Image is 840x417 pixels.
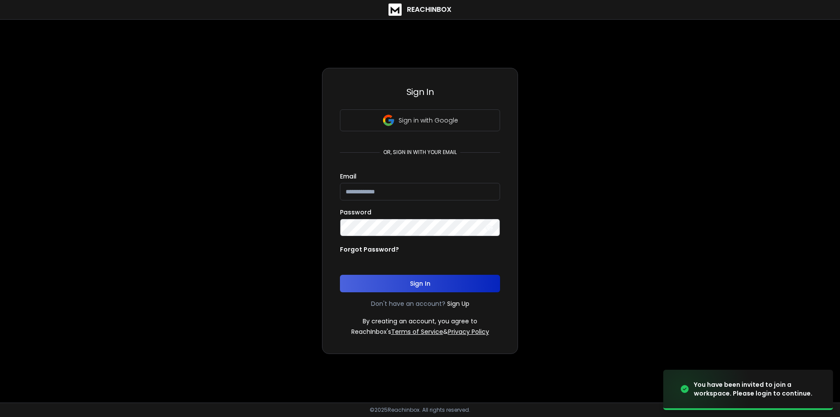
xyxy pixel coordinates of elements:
p: Don't have an account? [371,299,445,308]
p: or, sign in with your email [380,149,460,156]
img: logo [388,4,402,16]
a: Privacy Policy [448,327,489,336]
a: ReachInbox [388,4,451,16]
img: image [663,363,751,415]
p: Sign in with Google [399,116,458,125]
p: By creating an account, you agree to [363,317,477,326]
div: You have been invited to join a workspace. Please login to continue. [694,380,822,398]
label: Email [340,173,357,179]
p: ReachInbox's & [351,327,489,336]
a: Sign Up [447,299,469,308]
h1: ReachInbox [407,4,451,15]
p: Forgot Password? [340,245,399,254]
h3: Sign In [340,86,500,98]
p: © 2025 Reachinbox. All rights reserved. [370,406,470,413]
label: Password [340,209,371,215]
button: Sign in with Google [340,109,500,131]
button: Sign In [340,275,500,292]
a: Terms of Service [391,327,443,336]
